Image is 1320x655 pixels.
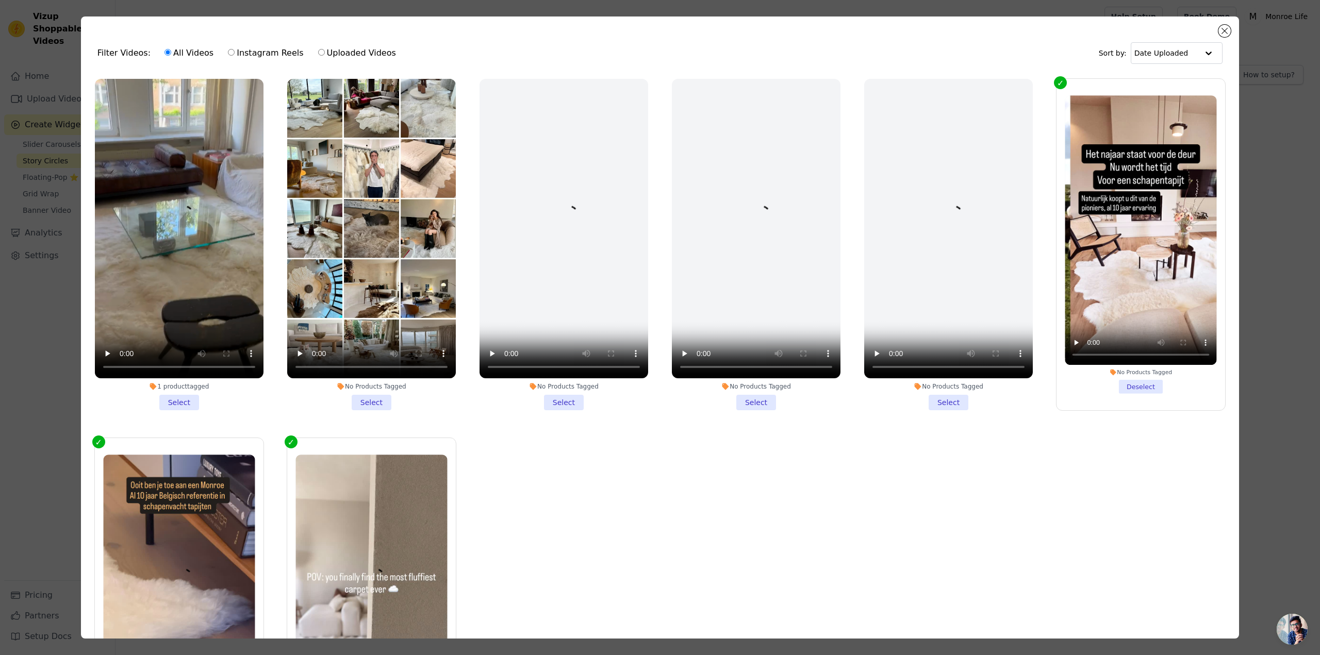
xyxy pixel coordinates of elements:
label: All Videos [164,46,214,60]
div: 1 product tagged [95,382,263,391]
div: No Products Tagged [1065,369,1216,376]
div: No Products Tagged [287,382,456,391]
div: No Products Tagged [864,382,1033,391]
label: Instagram Reels [227,46,304,60]
div: No Products Tagged [480,382,648,391]
div: Open de chat [1277,614,1308,645]
button: Close modal [1218,25,1231,37]
label: Uploaded Videos [318,46,397,60]
div: Filter Videos: [97,41,402,65]
div: No Products Tagged [672,382,840,391]
div: Sort by: [1099,42,1223,64]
